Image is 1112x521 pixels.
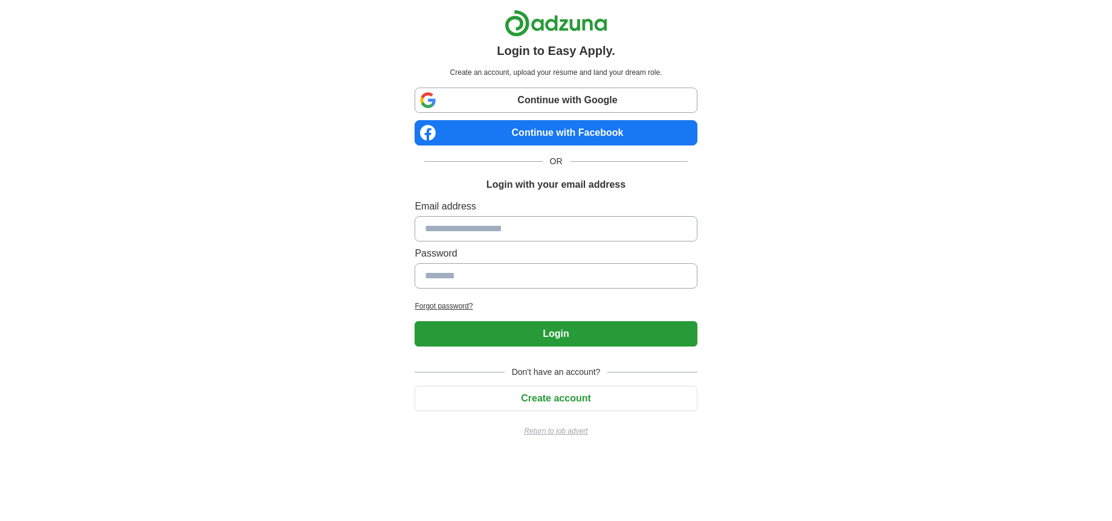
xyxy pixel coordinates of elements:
[415,246,697,261] label: Password
[417,67,694,78] p: Create an account, upload your resume and land your dream role.
[415,301,697,312] a: Forgot password?
[415,88,697,113] a: Continue with Google
[486,177,625,192] h1: Login with your email address
[415,120,697,145] a: Continue with Facebook
[415,393,697,403] a: Create account
[505,366,608,379] span: Don't have an account?
[415,199,697,214] label: Email address
[415,426,697,436] a: Return to job advert
[415,321,697,347] button: Login
[415,386,697,411] button: Create account
[543,155,570,168] span: OR
[505,10,607,37] img: Adzuna logo
[497,42,615,60] h1: Login to Easy Apply.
